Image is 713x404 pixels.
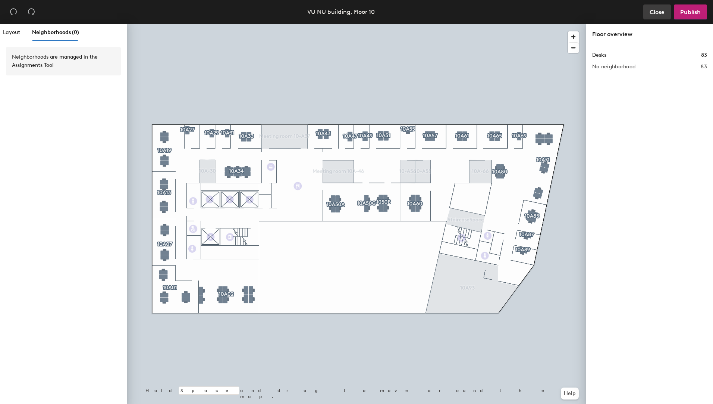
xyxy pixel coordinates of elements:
button: Help [561,388,579,400]
span: Close [650,9,665,16]
h2: No neighborhood [592,64,635,70]
button: Redo (⌘ + ⇧ + Z) [24,4,39,19]
button: Close [643,4,671,19]
button: Publish [674,4,707,19]
span: Neighborhoods (0) [32,29,79,35]
button: Undo (⌘ + Z) [6,4,21,19]
div: Neighborhoods are managed in the Assignments Tool [12,53,115,69]
div: VU NU building, Floor 10 [307,7,375,16]
span: Layout [3,29,20,35]
h1: 83 [701,51,707,59]
div: Floor overview [592,30,707,39]
h1: Desks [592,51,606,59]
h2: 83 [701,64,707,70]
span: Publish [680,9,701,16]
